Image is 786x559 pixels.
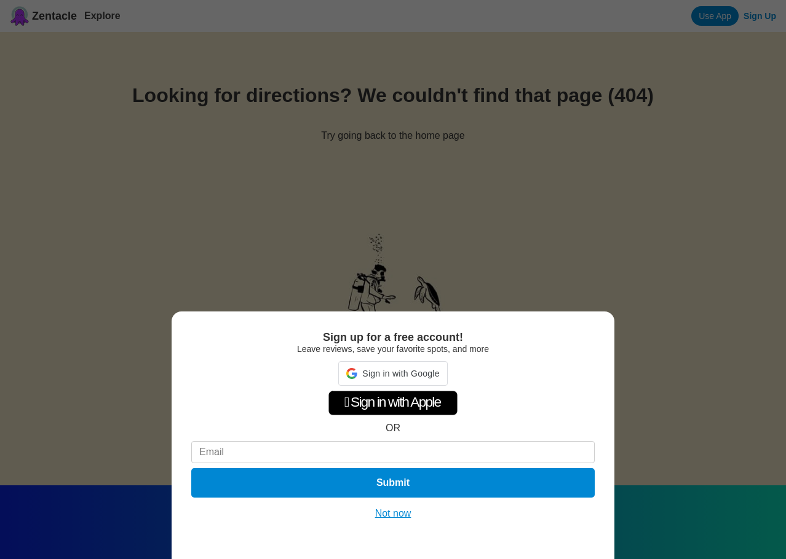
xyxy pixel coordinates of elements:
[191,441,595,463] input: Email
[386,423,400,434] div: OR
[191,344,595,354] div: Leave reviews, save your favorite spots, and more
[362,369,439,378] span: Sign in with Google
[338,361,447,386] div: Sign in with Google
[191,468,595,498] button: Submit
[328,391,458,415] div: Sign in with Apple
[191,331,595,344] div: Sign up for a free account!
[371,507,415,520] button: Not now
